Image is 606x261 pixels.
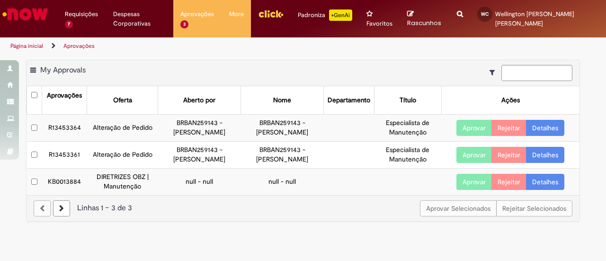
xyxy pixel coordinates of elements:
[407,18,441,27] span: Rascunhos
[7,37,397,55] ul: Trilhas de página
[526,120,564,136] a: Detalhes
[40,65,86,75] span: My Approvals
[183,96,215,105] div: Aberto por
[491,147,526,163] button: Rejeitar
[407,10,443,27] a: Rascunhos
[87,169,158,195] td: DIRETRIZES OBZ | Manutenção
[526,174,564,190] a: Detalhes
[158,142,241,169] td: BRBAN259143 - [PERSON_NAME]
[526,147,564,163] a: Detalhes
[258,7,284,21] img: click_logo_yellow_360x200.png
[481,11,489,17] span: WC
[241,115,324,142] td: BRBAN259143 - [PERSON_NAME]
[158,115,241,142] td: BRBAN259143 - [PERSON_NAME]
[42,142,87,169] td: R13453361
[456,174,492,190] button: Aprovar
[241,169,324,195] td: null - null
[329,9,352,21] p: +GenAi
[10,42,43,50] a: Página inicial
[1,5,50,24] img: ServiceNow
[42,169,87,195] td: KB0013884
[63,42,95,50] a: Aprovações
[47,91,82,100] div: Aprovações
[273,96,291,105] div: Nome
[456,120,492,136] button: Aprovar
[495,10,574,27] span: Wellington [PERSON_NAME] [PERSON_NAME]
[158,169,241,195] td: null - null
[456,147,492,163] button: Aprovar
[34,203,572,214] div: Linhas 1 − 3 de 3
[491,174,526,190] button: Rejeitar
[491,120,526,136] button: Rejeitar
[374,115,442,142] td: Especialista de Manutenção
[490,69,499,76] i: Mostrar filtros para: Suas Solicitações
[113,9,167,28] span: Despesas Corporativas
[87,142,158,169] td: Alteração de Pedido
[42,86,87,114] th: Aprovações
[374,142,442,169] td: Especialista de Manutenção
[328,96,370,105] div: Departamento
[65,20,73,28] span: 7
[241,142,324,169] td: BRBAN259143 - [PERSON_NAME]
[229,9,244,19] span: More
[65,9,98,19] span: Requisições
[400,96,416,105] div: Título
[113,96,132,105] div: Oferta
[366,19,392,28] span: Favoritos
[180,9,214,19] span: Aprovações
[180,20,188,28] span: 3
[298,9,352,21] div: Padroniza
[42,115,87,142] td: R13453364
[501,96,520,105] div: Ações
[87,115,158,142] td: Alteração de Pedido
